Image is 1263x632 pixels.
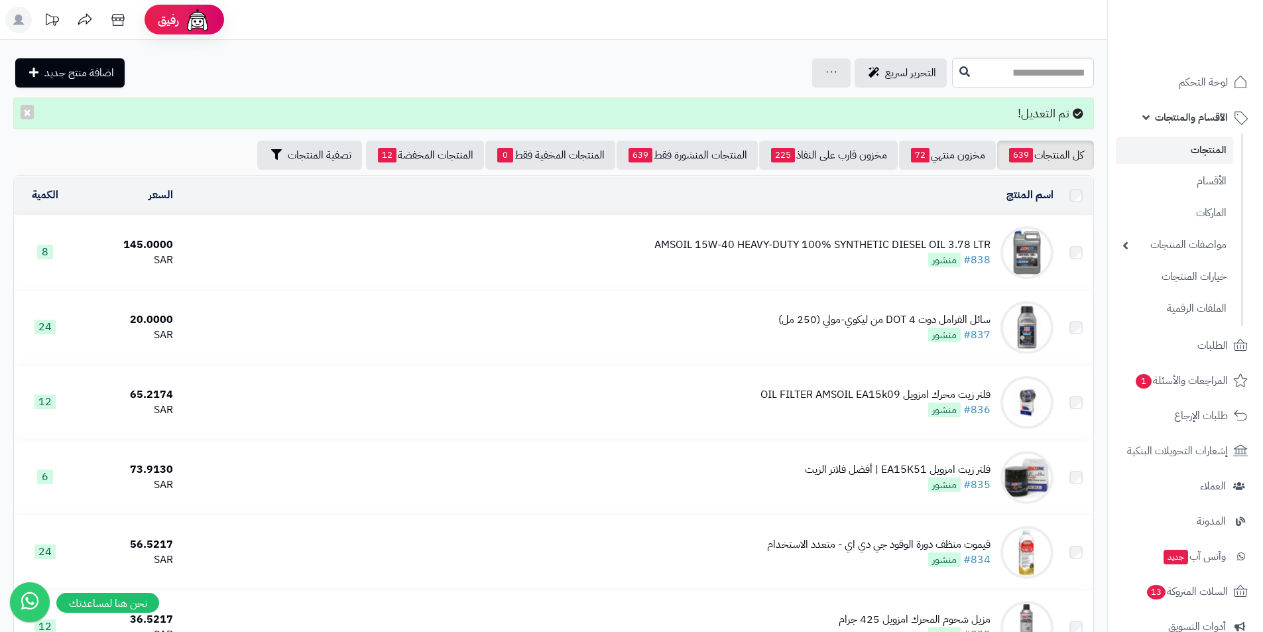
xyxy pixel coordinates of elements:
span: 24 [34,544,56,559]
img: ai-face.png [184,7,211,33]
a: المنتجات المخفضة12 [366,141,484,170]
span: 72 [911,148,930,162]
div: 65.2174 [82,387,172,403]
span: 12 [378,148,396,162]
span: 225 [771,148,795,162]
a: اسم المنتج [1006,187,1053,203]
a: المدونة [1116,505,1255,537]
a: مخزون منتهي72 [899,141,996,170]
img: قيموت منظف دورة الوقود جي دي اي - متعدد الاستخدام [1000,526,1053,579]
span: التحرير لسريع [885,65,936,81]
a: #834 [963,552,991,568]
span: رفيق [158,12,179,28]
span: منشور [928,552,961,567]
a: الملفات الرقمية [1116,294,1233,323]
a: مخزون قارب على النفاذ225 [759,141,898,170]
a: تحديثات المنصة [35,7,68,36]
span: طلبات الإرجاع [1174,407,1228,425]
span: المراجعات والأسئلة [1134,371,1228,390]
a: إشعارات التحويلات البنكية [1116,435,1255,467]
span: الطلبات [1197,336,1228,355]
span: الأقسام والمنتجات [1155,108,1228,127]
div: SAR [82,403,172,418]
div: SAR [82,477,172,493]
a: اضافة منتج جديد [15,58,125,88]
a: التحرير لسريع [855,58,947,88]
span: منشور [928,253,961,267]
span: العملاء [1200,477,1226,495]
div: AMSOIL 15W-40 HEAVY-DUTY 100% SYNTHETIC DIESEL OIL 3.78 LTR [654,237,991,253]
img: logo-2.png [1173,10,1250,38]
div: مزيل شحوم المحرك امزويل 425 جرام [839,612,991,627]
div: 73.9130 [82,462,172,477]
span: المدونة [1197,512,1226,531]
span: منشور [928,328,961,342]
span: 639 [1009,148,1033,162]
img: سائل الفرامل دوت 4 DOT من ليكوي-مولي (250 مل) [1000,301,1053,354]
div: SAR [82,328,172,343]
div: 56.5217 [82,537,172,552]
span: إشعارات التحويلات البنكية [1127,442,1228,460]
div: فلتر زيت محرك امزويل OIL FILTER AMSOIL EA15k09 [760,387,991,403]
a: المنتجات المخفية فقط0 [485,141,615,170]
a: الطلبات [1116,330,1255,361]
div: قيموت منظف دورة الوقود جي دي اي - متعدد الاستخدام [767,537,991,552]
a: لوحة التحكم [1116,66,1255,98]
div: SAR [82,253,172,268]
a: كل المنتجات639 [997,141,1094,170]
span: لوحة التحكم [1179,73,1228,92]
a: المراجعات والأسئلة1 [1116,365,1255,397]
span: 0 [497,148,513,162]
button: تصفية المنتجات [257,141,362,170]
a: وآتس آبجديد [1116,540,1255,572]
div: 145.0000 [82,237,172,253]
span: تصفية المنتجات [288,147,351,163]
a: العملاء [1116,470,1255,502]
div: SAR [82,552,172,568]
span: 12 [34,395,56,409]
div: فلتر زيت امزويل EA15K51 | أفضل فلاتر الزيت [805,462,991,477]
a: السعر [149,187,173,203]
a: السلات المتروكة13 [1116,576,1255,607]
a: #835 [963,477,991,493]
a: #838 [963,252,991,268]
span: 6 [37,470,53,484]
div: 36.5217 [82,612,172,627]
a: المنتجات [1116,137,1233,164]
span: السلات المتروكة [1146,582,1228,601]
a: الماركات [1116,199,1233,227]
img: AMSOIL 15W-40 HEAVY-DUTY 100% SYNTHETIC DIESEL OIL 3.78 LTR [1000,226,1053,279]
a: المنتجات المنشورة فقط639 [617,141,758,170]
img: فلتر زيت محرك امزويل OIL FILTER AMSOIL EA15k09 [1000,376,1053,429]
a: خيارات المنتجات [1116,263,1233,291]
div: 20.0000 [82,312,172,328]
img: فلتر زيت امزويل EA15K51 | أفضل فلاتر الزيت [1000,451,1053,504]
span: 13 [1147,585,1166,600]
span: 1 [1136,374,1152,389]
span: 8 [37,245,53,259]
a: الأقسام [1116,167,1233,196]
a: #836 [963,402,991,418]
span: جديد [1164,550,1188,564]
div: سائل الفرامل دوت 4 DOT من ليكوي-مولي (250 مل) [778,312,991,328]
span: 639 [629,148,652,162]
button: × [21,105,34,119]
span: منشور [928,477,961,492]
div: تم التعديل! [13,97,1094,129]
a: طلبات الإرجاع [1116,400,1255,432]
a: مواصفات المنتجات [1116,231,1233,259]
span: منشور [928,403,961,417]
span: وآتس آب [1162,547,1226,566]
span: 24 [34,320,56,334]
a: الكمية [32,187,58,203]
a: #837 [963,327,991,343]
span: اضافة منتج جديد [44,65,114,81]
